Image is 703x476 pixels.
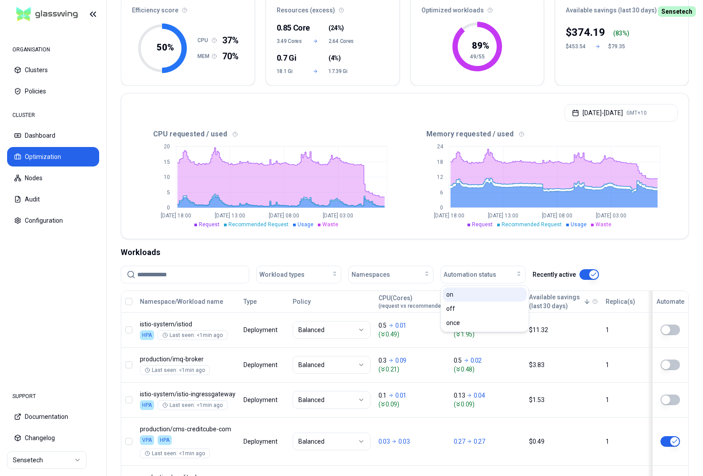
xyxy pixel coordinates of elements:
div: Deployment [243,395,279,404]
div: SUPPORT [7,387,99,405]
button: Audit [7,190,99,209]
tspan: [DATE] 13:00 [488,213,518,219]
span: Request [472,221,493,228]
tspan: 20 [164,143,170,150]
button: Changelog [7,428,99,448]
p: istiod [140,320,236,329]
span: ( 0.09 ) [379,400,446,409]
div: CPU(Cores) [379,294,446,310]
label: Recently active [533,271,576,278]
div: $0.49 [529,437,598,446]
span: Workload types [259,270,305,279]
p: 0.5 [454,356,462,365]
tspan: 0 [440,205,443,211]
span: 70% [222,50,239,62]
p: 83 [615,29,622,38]
button: CPU(Cores)(request vs recommended) [379,293,446,310]
button: [DATE]-[DATE]GMT+10 [564,104,678,122]
button: Dashboard [7,126,99,145]
span: once [446,318,460,327]
div: Automate [657,297,684,306]
span: Request [199,221,220,228]
tspan: 12 [436,174,443,180]
div: Deployment [243,360,279,369]
div: Policy [293,297,371,306]
span: ( 0.21 ) [379,365,446,374]
p: 0.01 [395,391,407,400]
div: VPA [140,435,154,445]
button: HPA is enabled on CPU, only the other resource will be optimised. [661,436,680,447]
p: 0.3 [379,356,386,365]
button: HPA is enabled on CPU, only the other resource will be optimised. [661,395,680,405]
h1: CPU [197,37,212,44]
div: $453.54 [566,43,587,50]
div: 1 [606,325,643,334]
div: Workloads [121,246,689,259]
button: Namespaces [348,266,433,283]
tspan: 89 % [471,40,489,51]
div: Memory requested / used [405,129,678,139]
span: ( 1.95 ) [454,330,521,339]
button: Configuration [7,211,99,230]
div: 1 [606,395,643,404]
span: 37% [222,34,239,46]
span: ( 0.09 ) [454,400,521,409]
div: CPU requested / used [132,129,405,139]
tspan: 15 [164,159,170,165]
div: ORGANISATION [7,41,99,58]
div: $3.83 [529,360,598,369]
button: HPA is enabled on CPU, only the other resource will be optimised. [661,325,680,335]
div: HPA is enabled on CPU, only memory will be optimised. [158,435,172,445]
button: Available savings(last 30 days) [529,293,591,310]
span: off [446,304,455,313]
span: Sensetech [658,6,696,17]
img: GlassWing [13,4,81,25]
span: 17.39 Gi [328,68,355,75]
span: Usage [297,221,313,228]
div: $1.53 [529,395,598,404]
div: Last seen: <1min ago [162,332,223,339]
tspan: 6 [440,190,443,196]
button: Type [243,293,257,310]
p: 0.03 [398,437,410,446]
p: 0.02 [471,356,482,365]
div: $ [566,25,605,39]
tspan: [DATE] 18:00 [161,213,191,219]
span: ( ) [328,23,344,32]
p: 0.13 [454,391,465,400]
tspan: 24 [436,143,443,150]
button: Workload types [256,266,341,283]
div: 0.85 Core [277,22,303,34]
tspan: 50 % [156,42,174,53]
span: Waste [595,221,611,228]
span: Namespaces [351,270,390,279]
span: ( 0.48 ) [454,365,521,374]
span: 4% [331,54,339,62]
p: 0.03 [379,437,390,446]
div: Last seen: <1min ago [162,402,223,409]
div: $79.35 [608,43,630,50]
tspan: [DATE] 03:00 [596,213,626,219]
div: 1 [606,437,643,446]
p: 0.01 [395,321,407,330]
button: Namespace/Workload name [140,293,223,310]
div: ( %) [613,29,630,38]
button: Replica(s) [606,293,635,310]
span: Recommended Request [228,221,289,228]
div: $11.32 [529,325,598,334]
tspan: 10 [164,174,170,180]
span: (request vs recommended) [379,302,446,310]
p: 0.27 [474,437,485,446]
span: ( 0.49 ) [379,330,446,339]
span: 24% [331,23,342,32]
p: 0.04 [474,391,485,400]
div: Suggestions [441,286,529,332]
tspan: [DATE] 08:00 [269,213,299,219]
span: 2.64 Cores [328,38,355,45]
span: 3.49 Cores [277,38,303,45]
span: 18.1 Gi [277,68,303,75]
span: Usage [571,221,587,228]
span: ( ) [328,54,340,62]
p: 374.19 [572,25,605,39]
div: HPA is enabled on CPU, only memory will be optimised. [140,330,154,340]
